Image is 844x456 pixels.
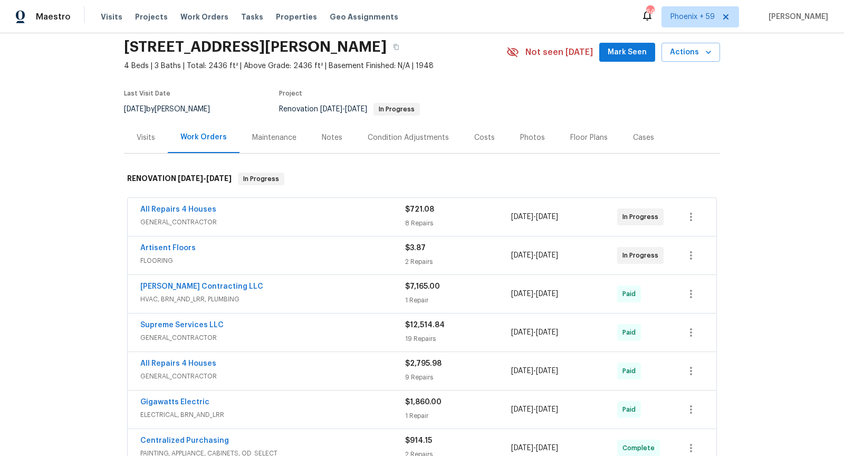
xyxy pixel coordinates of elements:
span: In Progress [239,174,283,184]
span: - [511,289,558,299]
a: Gigawatts Electric [140,398,209,406]
div: by [PERSON_NAME] [124,103,223,116]
span: [DATE] [511,406,533,413]
div: Maintenance [252,132,296,143]
span: [DATE] [178,175,203,182]
span: [DATE] [511,213,533,221]
span: $2,795.98 [405,360,442,367]
span: - [511,404,558,415]
div: Costs [474,132,495,143]
span: [DATE] [511,252,533,259]
span: Geo Assignments [330,12,398,22]
span: Renovation [279,106,420,113]
span: Complete [622,443,659,453]
span: 4 Beds | 3 Baths | Total: 2436 ft² | Above Grade: 2436 ft² | Basement Finished: N/A | 1948 [124,61,506,71]
span: Projects [135,12,168,22]
span: [DATE] [511,444,533,452]
div: Notes [322,132,342,143]
span: [DATE] [536,444,558,452]
span: [DATE] [536,406,558,413]
h6: RENOVATION [127,173,232,185]
span: In Progress [622,212,663,222]
a: Supreme Services LLC [140,321,224,329]
span: [DATE] [511,329,533,336]
button: Copy Address [387,37,406,56]
a: Centralized Purchasing [140,437,229,444]
span: FLOORING [140,255,405,266]
div: Work Orders [180,132,227,142]
span: HVAC, BRN_AND_LRR, PLUMBING [140,294,405,305]
span: GENERAL_CONTRACTOR [140,332,405,343]
span: - [511,212,558,222]
span: [DATE] [511,367,533,375]
span: $7,165.00 [405,283,440,290]
div: 1 Repair [405,411,511,421]
a: Artisent Floors [140,244,196,252]
span: [DATE] [206,175,232,182]
button: Mark Seen [599,43,655,62]
span: - [511,327,558,338]
span: Phoenix + 59 [670,12,715,22]
span: $914.15 [405,437,432,444]
div: 1 Repair [405,295,511,306]
span: [PERSON_NAME] [764,12,828,22]
span: [DATE] [536,329,558,336]
span: Paid [622,289,640,299]
div: Visits [137,132,155,143]
div: Floor Plans [570,132,608,143]
span: Paid [622,327,640,338]
span: [DATE] [345,106,367,113]
div: 9 Repairs [405,372,511,383]
span: In Progress [622,250,663,261]
span: Last Visit Date [124,90,170,97]
span: [DATE] [536,367,558,375]
span: [DATE] [536,290,558,298]
a: All Repairs 4 Houses [140,206,216,213]
span: $721.08 [405,206,434,213]
span: Maestro [36,12,71,22]
span: Paid [622,366,640,376]
div: Cases [633,132,654,143]
span: GENERAL_CONTRACTOR [140,371,405,382]
span: [DATE] [511,290,533,298]
span: Paid [622,404,640,415]
span: Project [279,90,302,97]
span: Mark Seen [608,46,647,59]
span: $12,514.84 [405,321,445,329]
div: 2 Repairs [405,256,511,267]
div: 8 Repairs [405,218,511,229]
a: All Repairs 4 Houses [140,360,216,367]
div: RENOVATION [DATE]-[DATE]In Progress [124,162,720,196]
span: [DATE] [536,252,558,259]
div: Photos [520,132,545,143]
span: In Progress [375,106,419,112]
span: Actions [670,46,712,59]
span: [DATE] [124,106,146,113]
span: Properties [276,12,317,22]
span: [DATE] [536,213,558,221]
span: - [178,175,232,182]
span: - [511,443,558,453]
span: - [511,366,558,376]
span: - [320,106,367,113]
span: $1,860.00 [405,398,442,406]
span: [DATE] [320,106,342,113]
a: [PERSON_NAME] Contracting LLC [140,283,263,290]
div: Condition Adjustments [368,132,449,143]
span: GENERAL_CONTRACTOR [140,217,405,227]
span: $3.87 [405,244,426,252]
span: Visits [101,12,122,22]
span: Work Orders [180,12,228,22]
span: Not seen [DATE] [525,47,593,58]
span: ELECTRICAL, BRN_AND_LRR [140,410,405,420]
div: 19 Repairs [405,334,511,344]
button: Actions [661,43,720,62]
span: Tasks [241,13,263,21]
h2: [STREET_ADDRESS][PERSON_NAME] [124,42,387,52]
div: 646 [646,6,654,17]
span: - [511,250,558,261]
